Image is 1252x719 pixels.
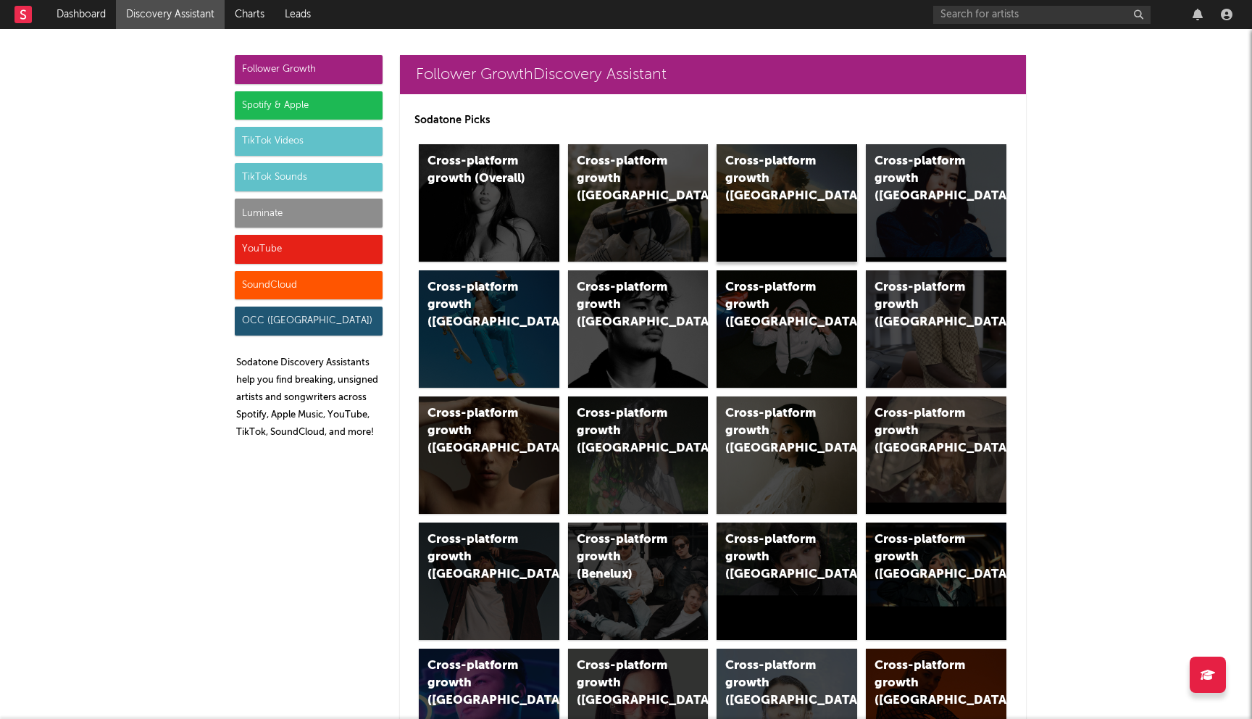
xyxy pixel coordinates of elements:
input: Search for artists [933,6,1151,24]
div: Cross-platform growth ([GEOGRAPHIC_DATA]) [577,153,675,205]
a: Cross-platform growth (Benelux) [568,523,709,640]
a: Cross-platform growth ([GEOGRAPHIC_DATA]) [866,144,1006,262]
div: Cross-platform growth ([GEOGRAPHIC_DATA]) [875,657,973,710]
div: Cross-platform growth ([GEOGRAPHIC_DATA]) [725,657,824,710]
div: Cross-platform growth ([GEOGRAPHIC_DATA]) [875,153,973,205]
div: Spotify & Apple [235,91,383,120]
div: SoundCloud [235,271,383,300]
a: Cross-platform growth ([GEOGRAPHIC_DATA]) [866,396,1006,514]
a: Cross-platform growth (Overall) [419,144,559,262]
a: Cross-platform growth ([GEOGRAPHIC_DATA]) [419,396,559,514]
div: Cross-platform growth (Overall) [427,153,526,188]
div: Cross-platform growth ([GEOGRAPHIC_DATA]) [725,531,824,583]
p: Sodatone Picks [414,112,1011,129]
a: Follower GrowthDiscovery Assistant [400,55,1026,94]
div: YouTube [235,235,383,264]
div: Cross-platform growth ([GEOGRAPHIC_DATA]) [427,531,526,583]
a: Cross-platform growth ([GEOGRAPHIC_DATA]) [717,523,857,640]
div: Cross-platform growth (Benelux) [577,531,675,583]
a: Cross-platform growth ([GEOGRAPHIC_DATA]) [568,396,709,514]
div: TikTok Videos [235,127,383,156]
div: Cross-platform growth ([GEOGRAPHIC_DATA]) [427,279,526,331]
div: Cross-platform growth ([GEOGRAPHIC_DATA]) [725,153,824,205]
a: Cross-platform growth ([GEOGRAPHIC_DATA]) [419,523,559,640]
div: OCC ([GEOGRAPHIC_DATA]) [235,307,383,336]
a: Cross-platform growth ([GEOGRAPHIC_DATA]) [866,523,1006,640]
div: Cross-platform growth ([GEOGRAPHIC_DATA]) [577,405,675,457]
div: Cross-platform growth ([GEOGRAPHIC_DATA]) [875,279,973,331]
a: Cross-platform growth ([GEOGRAPHIC_DATA]) [717,396,857,514]
a: Cross-platform growth ([GEOGRAPHIC_DATA]/GSA) [717,270,857,388]
div: TikTok Sounds [235,163,383,192]
p: Sodatone Discovery Assistants help you find breaking, unsigned artists and songwriters across Spo... [236,354,383,441]
a: Cross-platform growth ([GEOGRAPHIC_DATA]) [568,144,709,262]
div: Cross-platform growth ([GEOGRAPHIC_DATA]) [875,531,973,583]
div: Cross-platform growth ([GEOGRAPHIC_DATA]) [427,657,526,710]
div: Luminate [235,199,383,228]
div: Cross-platform growth ([GEOGRAPHIC_DATA]) [725,405,824,457]
div: Follower Growth [235,55,383,84]
div: Cross-platform growth ([GEOGRAPHIC_DATA]) [875,405,973,457]
div: Cross-platform growth ([GEOGRAPHIC_DATA]) [427,405,526,457]
a: Cross-platform growth ([GEOGRAPHIC_DATA]) [866,270,1006,388]
a: Cross-platform growth ([GEOGRAPHIC_DATA]) [717,144,857,262]
div: Cross-platform growth ([GEOGRAPHIC_DATA]) [577,657,675,710]
div: Cross-platform growth ([GEOGRAPHIC_DATA]/GSA) [725,279,824,331]
div: Cross-platform growth ([GEOGRAPHIC_DATA]) [577,279,675,331]
a: Cross-platform growth ([GEOGRAPHIC_DATA]) [568,270,709,388]
a: Cross-platform growth ([GEOGRAPHIC_DATA]) [419,270,559,388]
